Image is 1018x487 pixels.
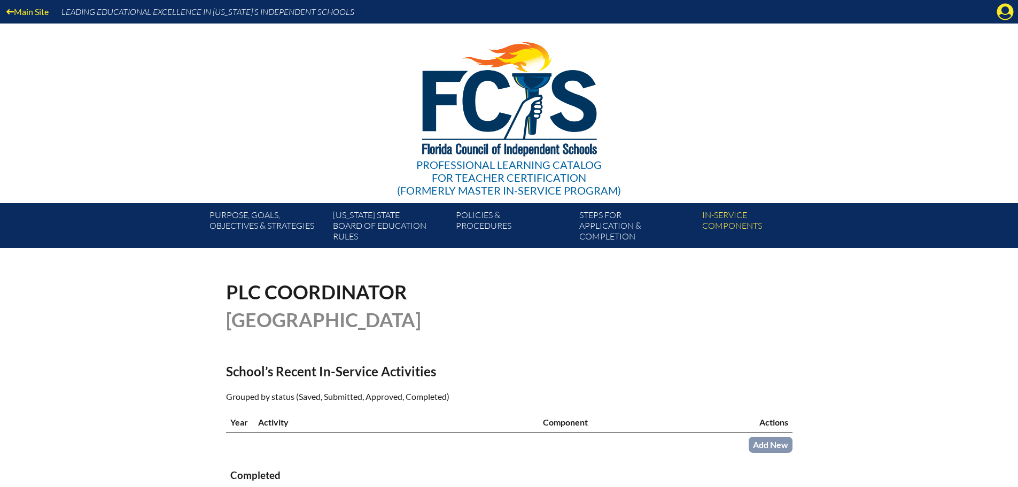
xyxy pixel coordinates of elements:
[226,412,254,432] th: Year
[254,412,539,432] th: Activity
[230,469,788,482] h3: Completed
[226,390,602,404] p: Grouped by status (Saved, Submitted, Approved, Completed)
[733,412,792,432] th: Actions
[698,207,821,248] a: In-servicecomponents
[226,364,602,379] h2: School’s Recent In-Service Activities
[749,437,792,452] a: Add New
[575,207,698,248] a: Steps forapplication & completion
[399,24,619,169] img: FCISlogo221.eps
[539,412,733,432] th: Component
[997,3,1014,20] svg: Manage account
[397,158,621,197] div: Professional Learning Catalog (formerly Master In-service Program)
[393,21,625,199] a: Professional Learning Catalog for Teacher Certification(formerly Master In-service Program)
[205,207,328,248] a: Purpose, goals,objectives & strategies
[2,4,53,19] a: Main Site
[226,308,421,331] span: [GEOGRAPHIC_DATA]
[329,207,452,248] a: [US_STATE] StateBoard of Education rules
[452,207,574,248] a: Policies &Procedures
[226,280,407,304] span: PLC Coordinator
[432,171,586,184] span: for Teacher Certification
